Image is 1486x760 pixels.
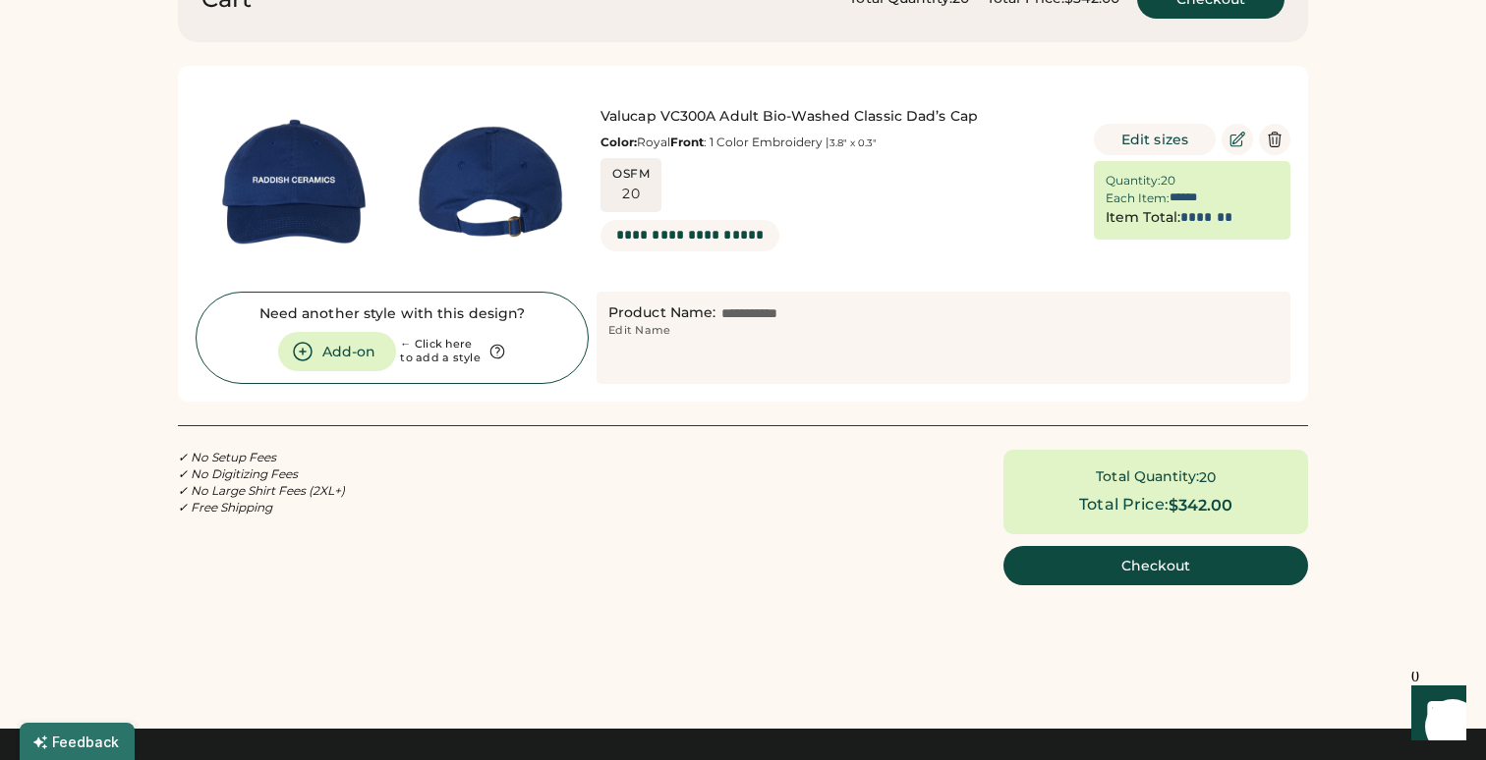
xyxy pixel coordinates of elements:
strong: Front [670,135,704,149]
div: Each Item: [1106,190,1170,206]
div: 20 [1199,469,1216,486]
div: Item Total: [1106,208,1180,228]
div: 20 [622,185,640,204]
div: Product Name: [608,303,715,323]
div: ← Click here to add a style [400,338,481,365]
div: Edit Name [608,323,670,339]
em: ✓ No Setup Fees [178,450,276,464]
iframe: Front Chat [1393,672,1477,756]
div: Total Quantity: [1096,467,1199,487]
font: 3.8" x 0.3" [829,136,877,149]
div: OSFM [612,166,650,182]
em: ✓ No Large Shirt Fees (2XL+) [178,483,345,498]
img: generate-image [392,83,589,280]
div: Royal : 1 Color Embroidery | [600,135,1076,150]
button: Add-on [278,332,396,371]
div: Need another style with this design? [259,304,526,324]
button: Edit sizes [1094,124,1216,155]
em: ✓ Free Shipping [178,500,272,515]
button: Edit Product [1222,124,1253,155]
strong: Color: [600,135,637,149]
em: ✓ No Digitizing Fees [178,466,298,481]
button: Checkout [1003,546,1308,585]
div: Valucap VC300A Adult Bio-Washed Classic Dad’s Cap [600,107,1076,127]
img: generate-image [196,83,392,280]
div: $342.00 [1169,496,1232,515]
div: 20 [1161,173,1175,189]
div: Total Price: [1079,493,1169,516]
div: Quantity: [1106,173,1161,189]
button: Delete [1259,124,1290,155]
